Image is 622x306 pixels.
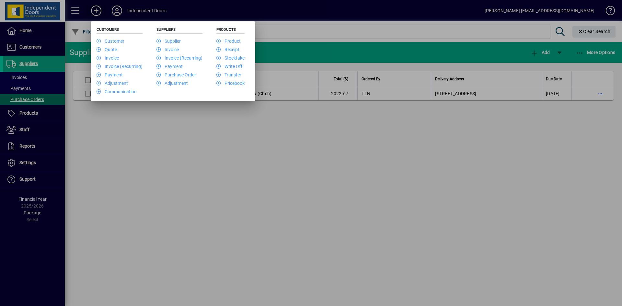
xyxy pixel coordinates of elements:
a: Transfer [216,72,241,77]
a: Supplier [156,39,181,44]
a: Payment [156,64,183,69]
h5: Customers [97,27,143,34]
a: Payment [97,72,123,77]
a: Invoice (Recurring) [97,64,143,69]
a: Communication [97,89,137,94]
h5: Suppliers [156,27,202,34]
a: Invoice [97,55,119,61]
a: Stocktake [216,55,245,61]
a: Receipt [216,47,239,52]
a: Invoice [156,47,179,52]
a: Write Off [216,64,242,69]
a: Product [216,39,241,44]
h5: Products [216,27,245,34]
a: Adjustment [156,81,188,86]
a: Quote [97,47,117,52]
a: Purchase Order [156,72,196,77]
a: Pricebook [216,81,245,86]
a: Invoice (Recurring) [156,55,202,61]
a: Adjustment [97,81,128,86]
a: Customer [97,39,124,44]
